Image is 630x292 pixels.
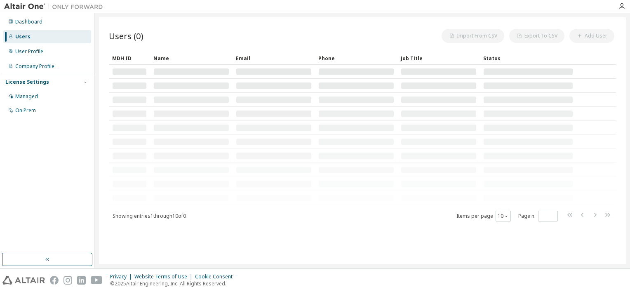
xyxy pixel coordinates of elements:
div: Job Title [401,52,477,65]
div: Email [236,52,312,65]
button: Export To CSV [509,29,564,43]
button: Import From CSV [442,29,504,43]
div: Managed [15,93,38,100]
img: altair_logo.svg [2,276,45,285]
div: Status [483,52,573,65]
img: facebook.svg [50,276,59,285]
div: Phone [318,52,394,65]
div: User Profile [15,48,43,55]
p: © 2025 Altair Engineering, Inc. All Rights Reserved. [110,280,237,287]
img: youtube.svg [91,276,103,285]
img: linkedin.svg [77,276,86,285]
div: MDH ID [112,52,147,65]
span: Showing entries 1 through 10 of 0 [113,212,186,219]
div: On Prem [15,107,36,114]
img: instagram.svg [63,276,72,285]
img: Altair One [4,2,107,11]
div: Name [153,52,229,65]
div: Dashboard [15,19,42,25]
span: Page n. [518,211,558,221]
div: Privacy [110,273,134,280]
div: Users [15,33,31,40]
span: Items per page [456,211,511,221]
div: Cookie Consent [195,273,237,280]
span: Users (0) [109,30,143,42]
div: Company Profile [15,63,54,70]
button: Add User [569,29,614,43]
div: Website Terms of Use [134,273,195,280]
button: 10 [498,213,509,219]
div: License Settings [5,79,49,85]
